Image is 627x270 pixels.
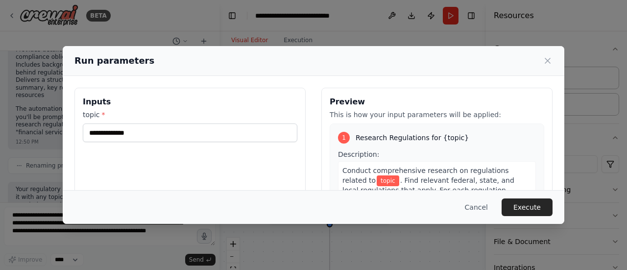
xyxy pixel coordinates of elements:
div: 1 [338,132,350,144]
span: Conduct comprehensive research on regulations related to [342,167,509,184]
span: . Find relevant federal, state, and local regulations that apply. For each regulation discovered,... [342,176,528,253]
label: topic [83,110,297,120]
span: Research Regulations for {topic} [356,133,469,143]
h2: Run parameters [74,54,154,68]
p: This is how your input parameters will be applied: [330,110,544,120]
span: Variable: topic [377,175,399,186]
button: Execute [502,198,553,216]
span: Description: [338,150,379,158]
button: Cancel [457,198,496,216]
h3: Preview [330,96,544,108]
h3: Inputs [83,96,297,108]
